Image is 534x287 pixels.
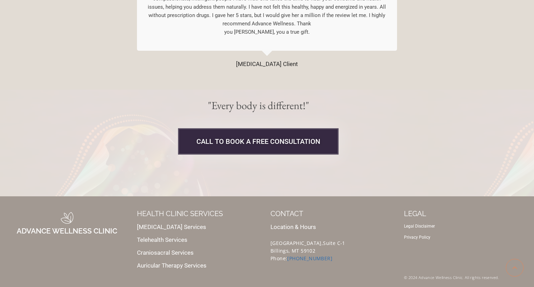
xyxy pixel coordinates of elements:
[404,235,430,240] a: Privacy Policy
[137,223,206,230] a: [MEDICAL_DATA] Services
[236,59,298,69] div: [MEDICAL_DATA] Client
[7,100,510,111] p: "Every body is different!"
[137,249,194,256] a: Craniosacral Services
[270,247,315,254] span: Billings, MT 59102
[404,224,435,229] a: Legal Disclaimer
[137,210,223,218] a: HEALTH CLINIC SERVICES
[137,236,187,243] a: Telehealth Services
[287,255,332,262] a: [PHONE_NUMBER]
[270,210,303,218] a: CONTACT
[323,240,345,246] span: Suite C-1
[404,274,531,281] p: © 2024 Advance Wellness Clinic. All rights reserved.
[404,210,531,217] p: LEGAL
[196,138,320,145] span: CALL TO BOOK A FREE CONSULTATION
[137,262,207,269] a: Auricular Therapy Services
[17,227,117,235] a: ADVANCE WELLNESS CLINIC
[178,128,339,155] a: CALL TO BOOK A FREE CONSULTATION
[270,242,397,245] p: [GEOGRAPHIC_DATA],
[270,257,397,260] p: Phone:
[506,259,524,277] a: Scroll to top
[270,223,316,230] a: Location & Hours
